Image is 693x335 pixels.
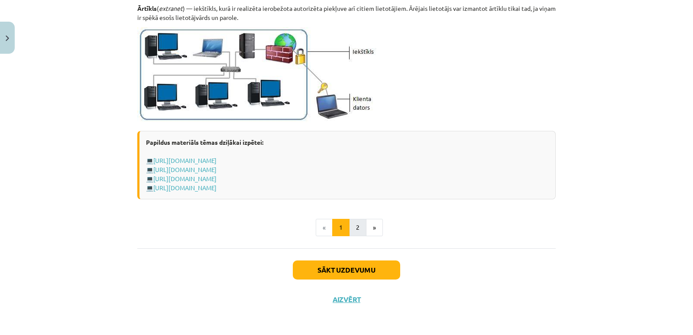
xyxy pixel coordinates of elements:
[137,131,556,199] div: 💻 💻 💻 💻
[159,4,183,12] em: extranet
[137,219,556,236] nav: Page navigation example
[330,295,363,304] button: Aizvērt
[332,219,350,236] button: 1
[293,260,400,280] button: Sākt uzdevumu
[153,166,217,173] a: [URL][DOMAIN_NAME]
[153,184,217,192] a: [URL][DOMAIN_NAME]
[146,138,263,146] strong: Papildus materiāls tēmas dziļākai izpētei:
[366,219,383,236] button: »
[153,156,217,164] a: [URL][DOMAIN_NAME]
[349,219,366,236] button: 2
[153,175,217,182] a: [URL][DOMAIN_NAME]
[137,4,556,22] p: ( ) — iekštīkls, kurā ir realizēta ierobežota autorizēta piekļuve arī citiem lietotājiem. Ārējais...
[6,36,9,41] img: icon-close-lesson-0947bae3869378f0d4975bcd49f059093ad1ed9edebbc8119c70593378902aed.svg
[137,4,157,12] strong: Ārtīkls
